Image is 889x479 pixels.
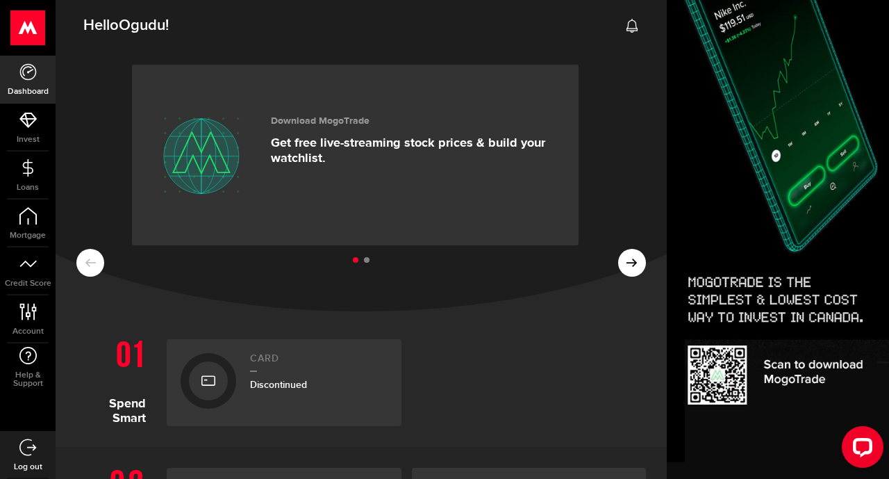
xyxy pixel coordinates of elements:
span: Ogudu [119,16,165,35]
span: Discontinued [250,379,307,391]
iframe: LiveChat chat widget [831,421,889,479]
a: CardDiscontinued [167,339,401,426]
h1: Spend Smart [76,332,156,426]
span: Hello ! [83,11,169,40]
h3: Download MogoTrade [271,115,558,127]
h2: Card [250,353,388,372]
p: Get free live-streaming stock prices & build your watchlist. [271,136,558,166]
a: Download MogoTrade Get free live-streaming stock prices & build your watchlist. [132,65,579,245]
